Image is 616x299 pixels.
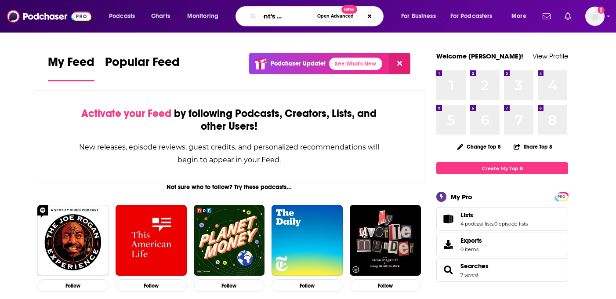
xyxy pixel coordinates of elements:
[439,213,457,225] a: Lists
[493,221,494,227] span: ,
[271,60,326,67] p: Podchaser Update!
[436,207,568,231] span: Lists
[533,52,568,60] a: View Profile
[151,10,170,22] span: Charts
[350,279,421,292] button: Follow
[539,9,554,24] a: Show notifications dropdown
[439,238,457,251] span: Exports
[460,211,473,219] span: Lists
[460,221,493,227] a: 4 podcast lists
[350,205,421,276] img: My Favorite Murder with Karen Kilgariff and Georgia Hardstark
[556,193,567,200] a: PRO
[329,58,382,70] a: See What's New
[194,205,265,276] img: Planet Money
[37,205,109,276] img: The Joe Rogan Experience
[395,9,447,23] button: open menu
[561,9,575,24] a: Show notifications dropdown
[37,279,109,292] button: Follow
[445,9,505,23] button: open menu
[513,138,553,155] button: Share Top 8
[34,183,424,191] div: Not sure who to follow? Try these podcasts...
[401,10,436,22] span: For Business
[109,10,135,22] span: Podcasts
[505,9,537,23] button: open menu
[272,279,343,292] button: Follow
[7,8,91,25] img: Podchaser - Follow, Share and Rate Podcasts
[105,55,180,81] a: Popular Feed
[452,141,506,152] button: Change Top 8
[194,279,265,292] button: Follow
[116,205,187,276] img: This American Life
[511,10,526,22] span: More
[260,9,313,23] input: Search podcasts, credits, & more...
[313,11,358,22] button: Open AdvancedNew
[78,107,380,133] div: by following Podcasts, Creators, Lists, and other Users!
[585,7,605,26] button: Show profile menu
[116,279,187,292] button: Follow
[585,7,605,26] span: Logged in as teisenbe
[181,9,230,23] button: open menu
[460,246,482,252] span: 0 items
[317,14,354,18] span: Open Advanced
[439,264,457,276] a: Searches
[145,9,175,23] a: Charts
[341,5,357,14] span: New
[436,233,568,256] a: Exports
[460,272,478,278] a: 7 saved
[187,10,218,22] span: Monitoring
[598,7,605,14] svg: Add a profile image
[436,52,523,60] a: Welcome [PERSON_NAME]!
[460,211,528,219] a: Lists
[48,55,94,75] span: My Feed
[460,262,489,270] a: Searches
[450,10,493,22] span: For Podcasters
[585,7,605,26] img: User Profile
[556,193,567,200] span: PRO
[272,205,343,276] img: The Daily
[436,162,568,174] a: Create My Top 8
[460,237,482,244] span: Exports
[244,6,392,26] div: Search podcasts, credits, & more...
[105,55,180,75] span: Popular Feed
[494,221,528,227] a: 0 episode lists
[78,141,380,166] div: New releases, episode reviews, guest credits, and personalized recommendations will begin to appe...
[103,9,146,23] button: open menu
[436,258,568,282] span: Searches
[81,107,171,120] span: Activate your Feed
[48,55,94,81] a: My Feed
[451,193,472,201] div: My Pro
